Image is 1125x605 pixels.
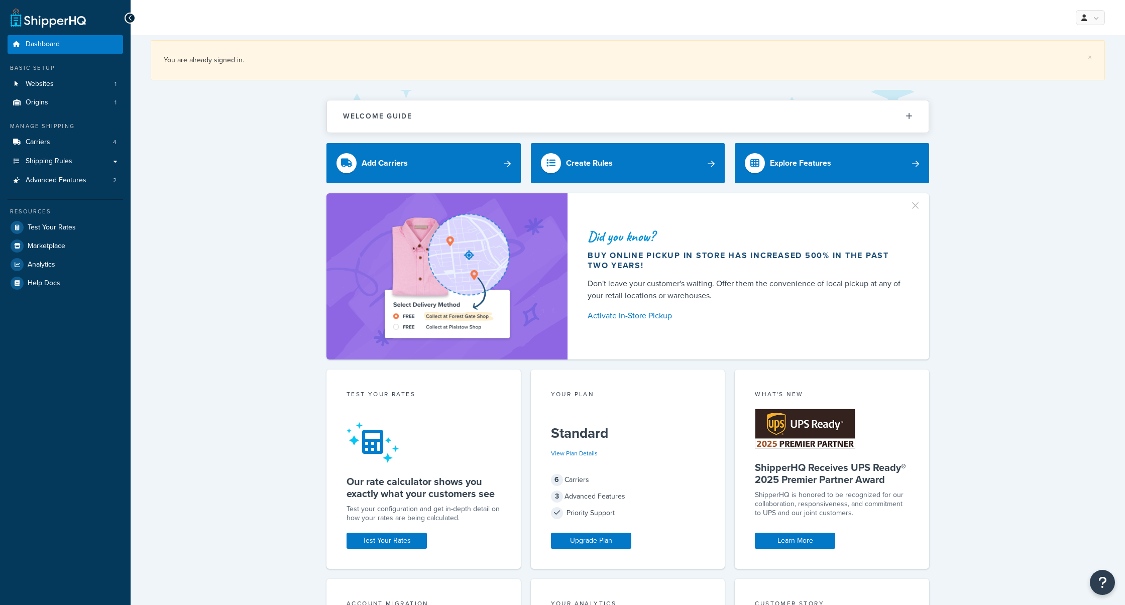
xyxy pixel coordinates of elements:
div: Carriers [551,473,705,487]
span: Dashboard [26,40,60,49]
div: Explore Features [770,156,831,170]
span: Websites [26,80,54,88]
a: Analytics [8,256,123,274]
button: Welcome Guide [327,100,929,132]
a: Add Carriers [326,143,521,183]
a: Learn More [755,533,835,549]
div: You are already signed in. [164,53,1092,67]
div: Your Plan [551,390,705,401]
span: Origins [26,98,48,107]
div: Priority Support [551,506,705,520]
span: 4 [113,138,117,147]
div: Basic Setup [8,64,123,72]
span: Help Docs [28,279,60,288]
a: View Plan Details [551,449,598,458]
a: Origins1 [8,93,123,112]
a: Test Your Rates [347,533,427,549]
span: 1 [115,80,117,88]
a: Help Docs [8,274,123,292]
button: Open Resource Center [1090,570,1115,595]
h5: ShipperHQ Receives UPS Ready® 2025 Premier Partner Award [755,461,909,486]
h5: Our rate calculator shows you exactly what your customers see [347,475,501,500]
a: Upgrade Plan [551,533,631,549]
span: Test Your Rates [28,223,76,232]
h2: Welcome Guide [343,112,412,120]
a: Carriers4 [8,133,123,152]
div: Create Rules [566,156,613,170]
div: Manage Shipping [8,122,123,131]
span: 3 [551,491,563,503]
div: Did you know? [588,229,905,244]
div: Test your configuration and get in-depth detail on how your rates are being calculated. [347,505,501,523]
div: What's New [755,390,909,401]
a: Create Rules [531,143,725,183]
img: ad-shirt-map-b0359fc47e01cab431d101c4b569394f6a03f54285957d908178d52f29eb9668.png [356,208,538,345]
span: Carriers [26,138,50,147]
span: Analytics [28,261,55,269]
a: Activate In-Store Pickup [588,309,905,323]
span: 2 [113,176,117,185]
div: Add Carriers [362,156,408,170]
p: ShipperHQ is honored to be recognized for our collaboration, responsiveness, and commitment to UP... [755,491,909,518]
div: Advanced Features [551,490,705,504]
h5: Standard [551,425,705,441]
li: Websites [8,75,123,93]
a: Dashboard [8,35,123,54]
div: Don't leave your customer's waiting. Offer them the convenience of local pickup at any of your re... [588,278,905,302]
div: Test your rates [347,390,501,401]
a: Shipping Rules [8,152,123,171]
li: Carriers [8,133,123,152]
a: Marketplace [8,237,123,255]
div: Buy online pickup in store has increased 500% in the past two years! [588,251,905,271]
div: Resources [8,207,123,216]
span: 6 [551,474,563,486]
a: Advanced Features2 [8,171,123,190]
a: × [1088,53,1092,61]
li: Advanced Features [8,171,123,190]
span: Advanced Features [26,176,86,185]
a: Explore Features [735,143,929,183]
span: 1 [115,98,117,107]
span: Marketplace [28,242,65,251]
a: Test Your Rates [8,218,123,236]
a: Websites1 [8,75,123,93]
li: Origins [8,93,123,112]
span: Shipping Rules [26,157,72,166]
